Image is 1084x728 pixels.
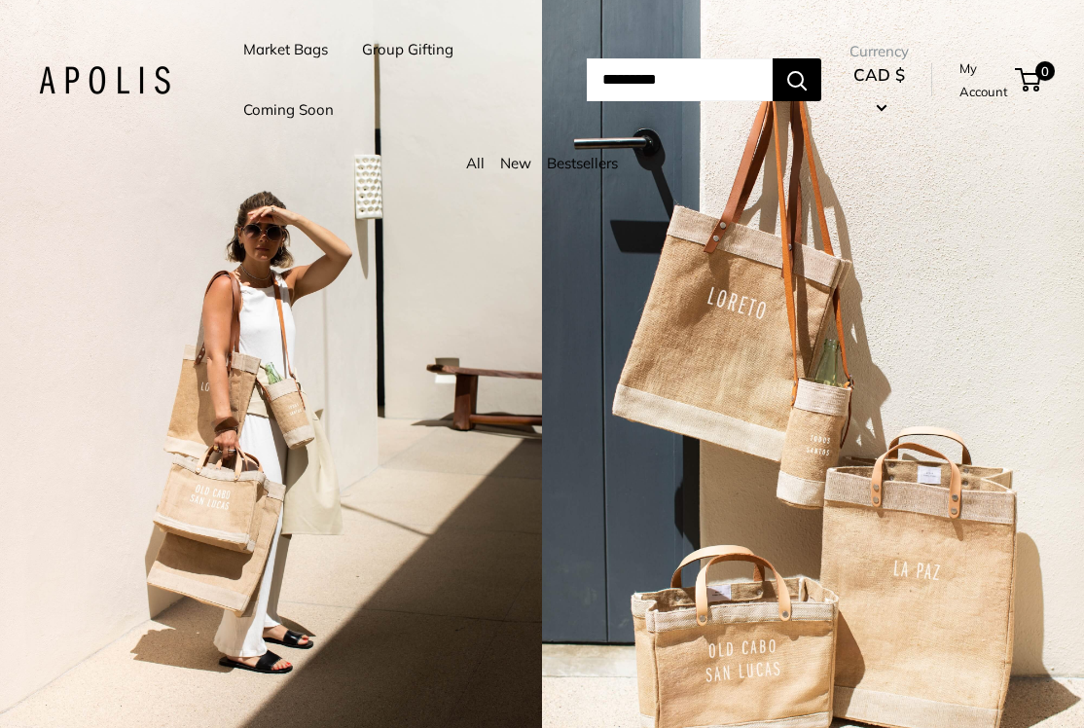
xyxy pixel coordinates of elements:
a: Coming Soon [243,96,334,124]
a: All [466,154,485,172]
button: CAD $ [849,59,909,122]
span: Currency [849,38,909,65]
span: 0 [1035,61,1055,81]
a: My Account [959,56,1008,104]
button: Search [773,58,821,101]
a: Market Bags [243,36,328,63]
a: Bestsellers [547,154,618,172]
img: Apolis [39,66,170,94]
a: New [500,154,531,172]
span: CAD $ [853,64,905,85]
a: Group Gifting [362,36,453,63]
input: Search... [587,58,773,101]
a: 0 [1017,68,1041,91]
